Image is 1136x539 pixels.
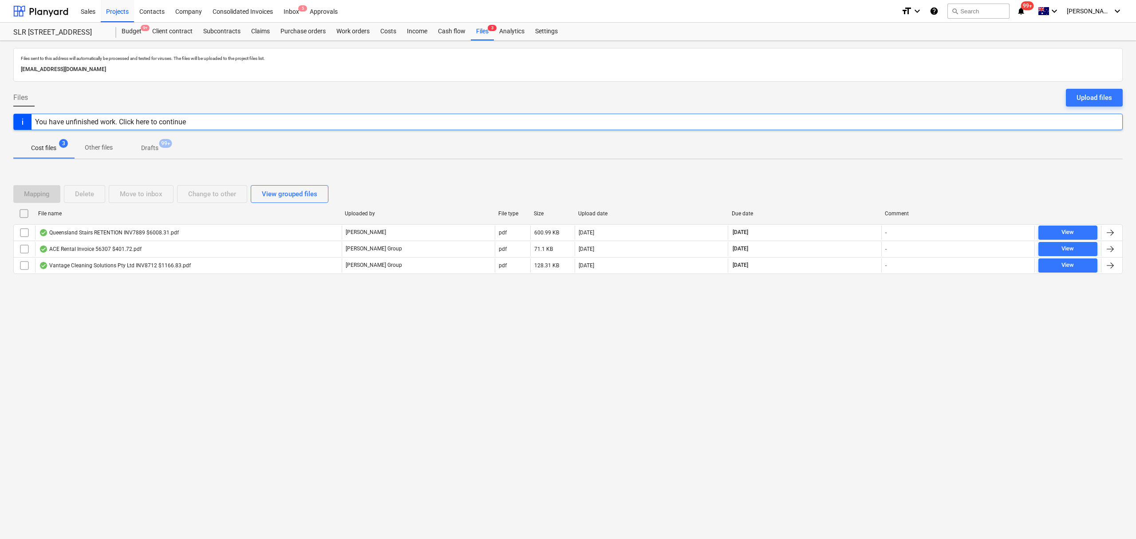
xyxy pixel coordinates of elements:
[433,23,471,40] a: Cash flow
[13,92,28,103] span: Files
[579,230,594,236] div: [DATE]
[59,139,68,148] span: 3
[39,246,142,253] div: ACE Rental Invoice 56307 $401.72.pdf
[1038,258,1097,273] button: View
[951,8,958,15] span: search
[39,262,191,269] div: Vantage Cleaning Solutions Pty Ltd INV8712 $1166.83.pdf
[732,245,749,253] span: [DATE]
[947,4,1010,19] button: Search
[1038,226,1097,240] button: View
[732,229,749,236] span: [DATE]
[116,23,147,40] a: Budget9+
[912,6,923,16] i: keyboard_arrow_down
[1061,244,1074,254] div: View
[471,23,494,40] div: Files
[1021,1,1034,10] span: 99+
[1061,227,1074,238] div: View
[21,55,1115,61] p: Files sent to this address will automatically be processed and tested for viruses. The files will...
[35,118,186,126] div: You have unfinished work. Click here to continue
[38,210,338,217] div: File name
[262,188,317,200] div: View grouped files
[346,262,402,269] p: [PERSON_NAME] Group
[1017,6,1026,16] i: notifications
[375,23,402,40] a: Costs
[579,246,594,252] div: [DATE]
[732,262,749,269] span: [DATE]
[498,210,527,217] div: File type
[402,23,433,40] a: Income
[39,262,48,269] div: OCR finished
[499,262,507,269] div: pdf
[246,23,275,40] a: Claims
[13,28,106,37] div: SLR [STREET_ADDRESS]
[732,210,878,217] div: Due date
[141,143,158,153] p: Drafts
[534,246,553,252] div: 71.1 KB
[147,23,198,40] a: Client contract
[21,65,1115,74] p: [EMAIL_ADDRESS][DOMAIN_NAME]
[534,230,559,236] div: 600.99 KB
[578,210,725,217] div: Upload date
[901,6,912,16] i: format_size
[885,262,887,269] div: -
[579,262,594,269] div: [DATE]
[39,246,48,253] div: OCR finished
[39,229,48,236] div: OCR finished
[141,25,150,31] span: 9+
[39,229,179,236] div: Queensland Stairs RETENTION INV7889 $6008.31.pdf
[488,25,497,31] span: 3
[530,23,563,40] a: Settings
[85,143,113,152] p: Other files
[331,23,375,40] a: Work orders
[1077,92,1112,103] div: Upload files
[499,246,507,252] div: pdf
[251,185,328,203] button: View grouped files
[1038,242,1097,256] button: View
[159,139,172,148] span: 99+
[298,5,307,12] span: 5
[885,246,887,252] div: -
[499,230,507,236] div: pdf
[116,23,147,40] div: Budget
[1061,260,1074,270] div: View
[31,143,56,153] p: Cost files
[1066,89,1123,107] button: Upload files
[1112,6,1123,16] i: keyboard_arrow_down
[494,23,530,40] a: Analytics
[1067,8,1111,15] span: [PERSON_NAME]
[346,229,386,236] p: [PERSON_NAME]
[275,23,331,40] a: Purchase orders
[534,262,559,269] div: 128.31 KB
[198,23,246,40] a: Subcontracts
[345,210,491,217] div: Uploaded by
[534,210,571,217] div: Size
[885,230,887,236] div: -
[885,210,1031,217] div: Comment
[471,23,494,40] a: Files3
[930,6,939,16] i: Knowledge base
[1049,6,1060,16] i: keyboard_arrow_down
[346,245,402,253] p: [PERSON_NAME] Group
